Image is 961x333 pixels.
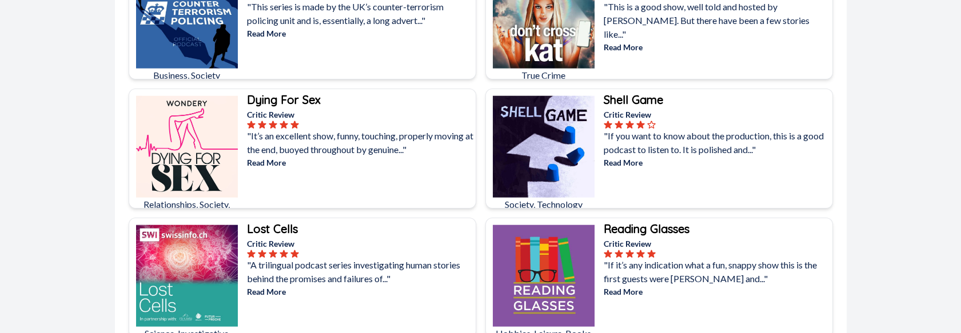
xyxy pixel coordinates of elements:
[604,238,830,250] p: Critic Review
[136,96,238,198] img: Dying For Sex
[247,93,321,107] b: Dying For Sex
[604,258,830,286] p: "If it’s any indication what a fun, snappy show this is the first guests were [PERSON_NAME] and..."
[604,109,830,121] p: Critic Review
[604,93,663,107] b: Shell Game
[485,89,833,208] a: Shell GameSociety, TechnologyShell GameCritic Review"If you want to know about the production, th...
[493,96,595,198] img: Shell Game
[604,129,830,157] p: "If you want to know about the production, this is a good podcast to listen to. It is polished an...
[247,286,473,298] p: Read More
[247,109,473,121] p: Critic Review
[493,225,595,327] img: Reading Glasses
[136,225,238,327] img: Lost Cells
[247,129,473,157] p: "It’s an excellent show, funny, touching, properly moving at the end, buoyed throughout by genuin...
[247,258,473,286] p: "A trilingual podcast series investigating human stories behind the promises and failures of..."
[129,89,476,208] a: Dying For SexRelationships, Society, AdultDying For SexCritic Review"It’s an excellent show, funn...
[247,238,473,250] p: Critic Review
[604,41,830,53] p: Read More
[604,286,830,298] p: Read More
[604,222,689,236] b: Reading Glasses
[136,69,238,82] p: Business, Society
[493,198,595,211] p: Society, Technology
[247,222,298,236] b: Lost Cells
[247,27,473,39] p: Read More
[604,157,830,168] p: Read More
[247,157,473,168] p: Read More
[493,69,595,82] p: True Crime
[136,198,238,225] p: Relationships, Society, Adult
